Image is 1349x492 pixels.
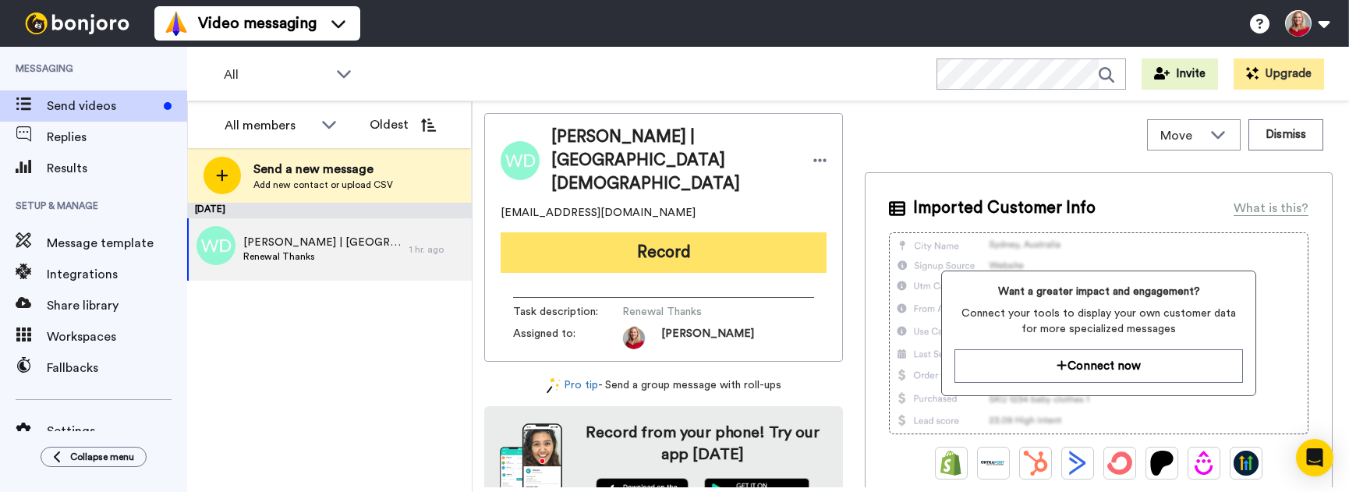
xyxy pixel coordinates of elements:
span: Send videos [47,97,158,115]
button: Dismiss [1248,119,1323,150]
span: [PERSON_NAME] | [GEOGRAPHIC_DATA][DEMOGRAPHIC_DATA] [551,126,798,196]
span: [PERSON_NAME] [661,326,754,349]
img: GoHighLevel [1234,451,1259,476]
div: 1 hr. ago [409,243,464,256]
img: Image of Warren Darrah | Vine Street Bible Church [501,141,540,180]
img: Hubspot [1023,451,1048,476]
span: [EMAIL_ADDRESS][DOMAIN_NAME] [501,205,696,221]
img: Ontraport [981,451,1006,476]
div: [DATE] [187,203,472,218]
span: Send a new message [253,160,393,179]
h4: Record from your phone! Try our app [DATE] [578,422,827,465]
span: Renewal Thanks [622,304,770,320]
span: Assigned to: [513,326,622,349]
img: magic-wand.svg [547,377,561,394]
div: What is this? [1234,199,1308,218]
img: ActiveCampaign [1065,451,1090,476]
button: Oldest [358,109,448,140]
img: Drip [1191,451,1216,476]
span: Want a greater impact and engagement? [954,284,1242,299]
span: Workspaces [47,327,187,346]
img: wd.png [197,226,235,265]
span: Move [1160,126,1202,145]
div: All members [225,116,313,135]
div: Open Intercom Messenger [1296,439,1333,476]
img: 57e76d74-6778-4c2c-bc34-184e1a48b970-1733258255.jpg [622,326,646,349]
span: All [224,65,328,84]
button: Invite [1142,58,1218,90]
button: Connect now [954,349,1242,383]
span: Message template [47,234,187,253]
button: Collapse menu [41,447,147,467]
a: Pro tip [547,377,598,394]
span: Collapse menu [70,451,134,463]
div: - Send a group message with roll-ups [484,377,843,394]
span: Share library [47,296,187,315]
span: Task description : [513,304,622,320]
span: Replies [47,128,187,147]
img: bj-logo-header-white.svg [19,12,136,34]
span: Add new contact or upload CSV [253,179,393,191]
span: Results [47,159,187,178]
button: Upgrade [1234,58,1324,90]
span: Integrations [47,265,187,284]
span: Video messaging [198,12,317,34]
span: [PERSON_NAME] | [GEOGRAPHIC_DATA][DEMOGRAPHIC_DATA] [243,235,402,250]
span: Fallbacks [47,359,187,377]
button: Record [501,232,827,273]
img: ConvertKit [1107,451,1132,476]
img: Patreon [1149,451,1174,476]
img: Shopify [939,451,964,476]
img: vm-color.svg [164,11,189,36]
span: Renewal Thanks [243,250,402,263]
span: Settings [47,422,187,441]
span: Imported Customer Info [913,196,1096,220]
span: Connect your tools to display your own customer data for more specialized messages [954,306,1242,337]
